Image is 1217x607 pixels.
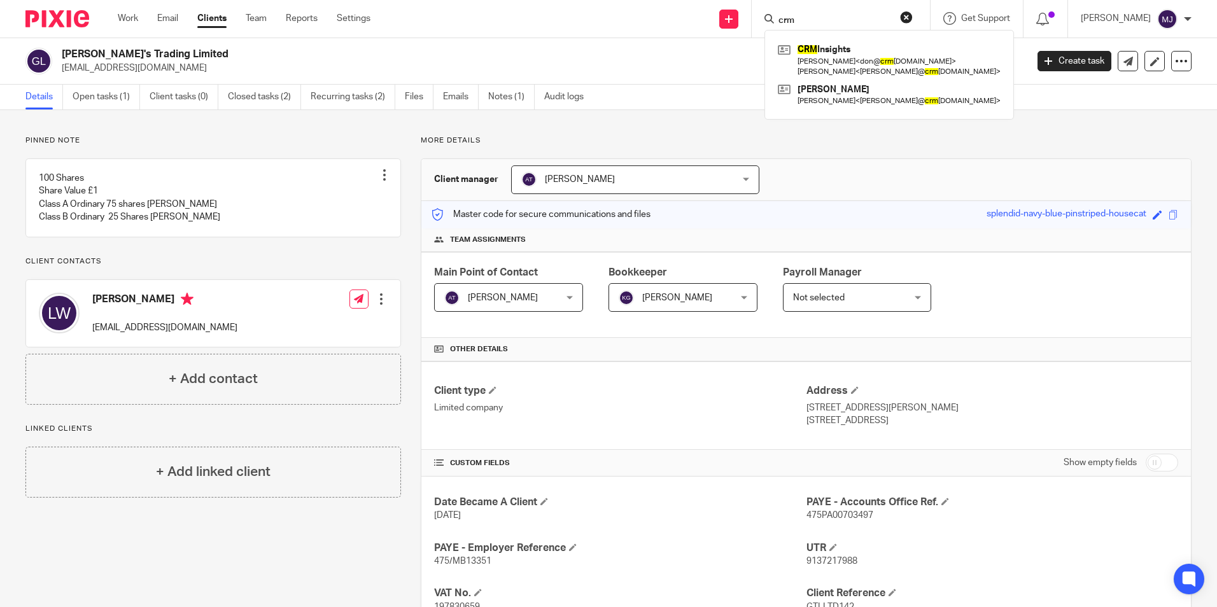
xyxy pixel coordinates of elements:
a: Team [246,12,267,25]
a: Work [118,12,138,25]
span: Team assignments [450,235,526,245]
span: Not selected [793,293,845,302]
h4: [PERSON_NAME] [92,293,237,309]
img: svg%3E [619,290,634,305]
img: svg%3E [25,48,52,74]
a: Closed tasks (2) [228,85,301,109]
h4: Address [806,384,1178,398]
img: svg%3E [444,290,460,305]
img: svg%3E [521,172,537,187]
a: Create task [1038,51,1111,71]
span: Bookkeeper [608,267,667,277]
h3: Client manager [434,173,498,186]
a: Audit logs [544,85,593,109]
span: Get Support [961,14,1010,23]
a: Emails [443,85,479,109]
img: Pixie [25,10,89,27]
h2: [PERSON_NAME]'s Trading Limited [62,48,827,61]
h4: Client type [434,384,806,398]
span: Payroll Manager [783,267,862,277]
p: [PERSON_NAME] [1081,12,1151,25]
h4: + Add linked client [156,462,271,482]
a: Clients [197,12,227,25]
img: svg%3E [39,293,80,333]
span: 475/MB13351 [434,557,491,566]
p: [EMAIL_ADDRESS][DOMAIN_NAME] [62,62,1018,74]
span: [PERSON_NAME] [545,175,615,184]
p: [STREET_ADDRESS][PERSON_NAME] [806,401,1178,414]
a: Details [25,85,63,109]
span: [PERSON_NAME] [468,293,538,302]
a: Files [405,85,433,109]
p: [EMAIL_ADDRESS][DOMAIN_NAME] [92,321,237,334]
span: 475PA00703497 [806,511,873,520]
span: 9137217988 [806,557,857,566]
div: splendid-navy-blue-pinstriped-housecat [987,207,1146,222]
p: Client contacts [25,256,401,267]
h4: PAYE - Employer Reference [434,541,806,555]
p: Pinned note [25,136,401,146]
h4: VAT No. [434,587,806,600]
h4: CUSTOM FIELDS [434,458,806,468]
a: Email [157,12,178,25]
p: Limited company [434,401,806,414]
a: Settings [337,12,370,25]
a: Open tasks (1) [73,85,140,109]
i: Primary [181,293,193,305]
h4: + Add contact [169,369,258,389]
p: Master code for secure communications and files [431,208,651,221]
p: [STREET_ADDRESS] [806,414,1178,427]
h4: UTR [806,541,1178,555]
h4: Date Became A Client [434,496,806,509]
span: Main Point of Contact [434,267,538,277]
h4: Client Reference [806,587,1178,600]
input: Search [777,15,892,27]
span: [PERSON_NAME] [642,293,712,302]
button: Clear [900,11,913,24]
span: Other details [450,344,508,354]
a: Recurring tasks (2) [311,85,395,109]
p: Linked clients [25,424,401,434]
a: Client tasks (0) [150,85,218,109]
span: [DATE] [434,511,461,520]
img: svg%3E [1157,9,1178,29]
p: More details [421,136,1192,146]
label: Show empty fields [1064,456,1137,469]
a: Reports [286,12,318,25]
a: Notes (1) [488,85,535,109]
h4: PAYE - Accounts Office Ref. [806,496,1178,509]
